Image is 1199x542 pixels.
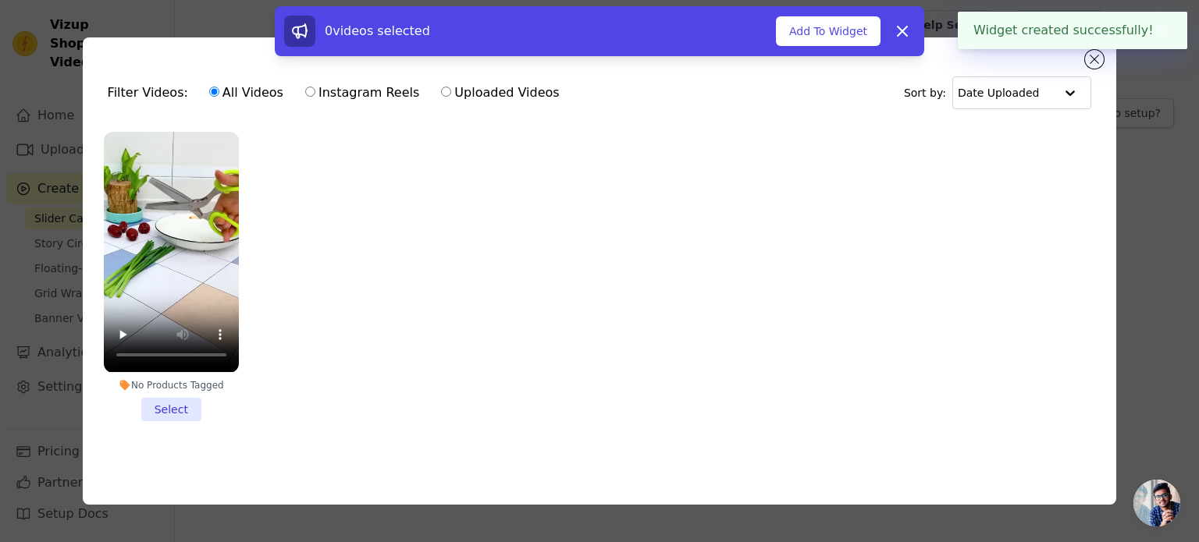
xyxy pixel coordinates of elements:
div: Sort by: [904,76,1092,109]
button: Close [1154,21,1172,40]
div: Filter Videos: [108,75,568,111]
div: No Products Tagged [104,379,239,391]
span: 0 videos selected [325,23,430,38]
div: Open chat [1133,480,1180,526]
div: Widget created successfully! [958,12,1187,49]
label: All Videos [208,83,284,103]
label: Uploaded Videos [440,83,560,103]
button: Add To Widget [776,16,881,46]
label: Instagram Reels [304,83,420,103]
